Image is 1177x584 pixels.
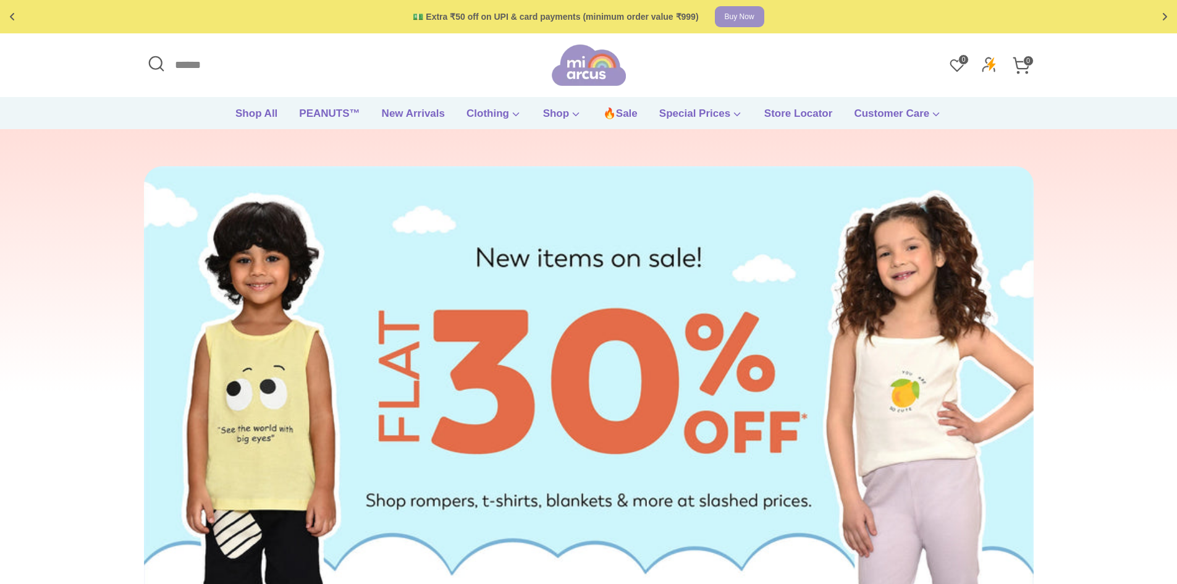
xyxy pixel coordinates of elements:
[715,6,764,27] a: Buy Now
[1009,53,1034,78] a: 0
[373,106,454,129] a: New Arrivals
[552,43,626,88] img: miarcus-logo
[226,106,287,129] a: Shop All
[650,106,752,129] a: Special Prices
[845,106,951,129] a: Customer Care
[594,106,647,129] a: 🔥Sale
[290,106,369,129] a: PEANUTS™
[144,51,169,76] button: Open Search
[534,106,591,129] a: Shop
[413,12,698,22] div: 💵 Extra ₹50 off on UPI & card payments (minimum order value ₹999)
[755,106,842,129] a: Store Locator
[457,106,531,129] a: Clothing
[958,54,969,65] span: 0
[1023,56,1034,66] span: 0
